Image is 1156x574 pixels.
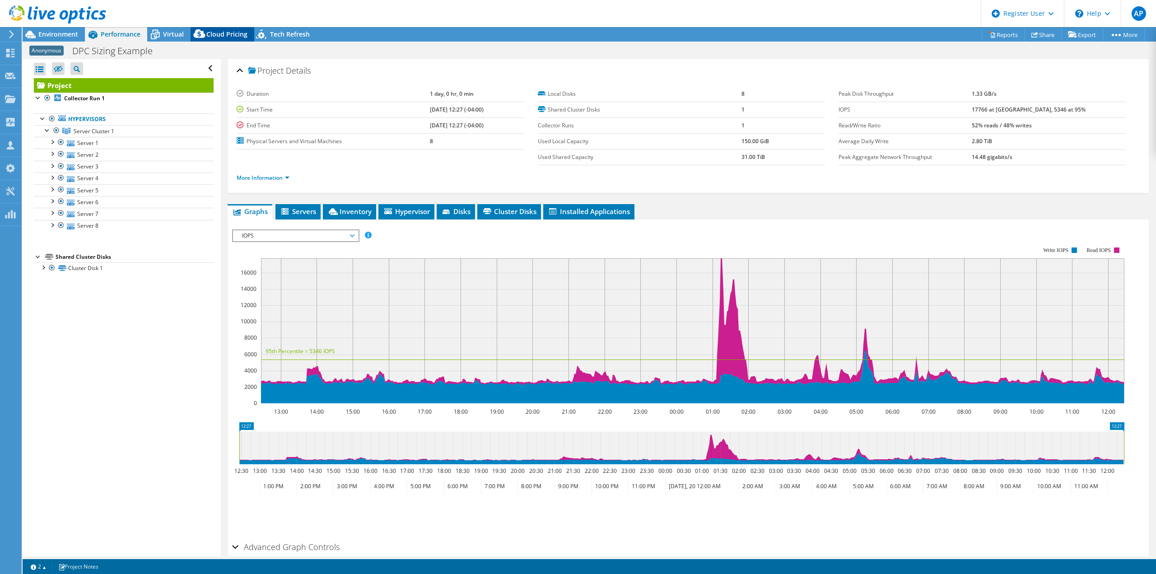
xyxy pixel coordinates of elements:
[383,207,430,216] span: Hypervisor
[839,121,972,130] label: Read/Write Ratio
[34,161,214,173] a: Server 3
[1087,247,1111,253] text: Read IOPS
[34,184,214,196] a: Server 5
[241,317,256,325] text: 10000
[34,125,214,137] a: Server Cluster 1
[237,137,429,146] label: Physical Servers and Virtual Machines
[603,467,617,475] text: 22:30
[232,207,268,216] span: Graphs
[441,207,471,216] span: Disks
[824,467,838,475] text: 04:30
[548,467,562,475] text: 21:00
[839,153,972,162] label: Peak Aggregate Network Throughput
[741,121,745,129] b: 1
[839,89,972,98] label: Peak Disk Throughput
[237,105,429,114] label: Start Time
[382,467,396,475] text: 16:30
[957,408,971,415] text: 08:00
[982,28,1025,42] a: Reports
[327,207,372,216] span: Inventory
[274,408,288,415] text: 13:00
[430,90,474,98] b: 1 day, 0 hr, 0 min
[241,301,256,309] text: 12000
[24,561,52,572] a: 2
[64,94,105,102] b: Collector Run 1
[290,467,304,475] text: 14:00
[953,467,967,475] text: 08:00
[490,408,504,415] text: 19:00
[232,538,340,556] h2: Advanced Graph Controls
[266,347,335,355] text: 95th Percentile = 5346 IOPS
[454,408,468,415] text: 18:00
[237,121,429,130] label: End Time
[418,408,432,415] text: 17:00
[241,269,256,276] text: 16000
[29,46,64,56] span: Anonymous
[972,153,1012,161] b: 14.48 gigabits/s
[286,65,311,76] span: Details
[769,467,783,475] text: 03:00
[1025,28,1062,42] a: Share
[526,408,540,415] text: 20:00
[206,30,247,38] span: Cloud Pricing
[1100,467,1114,475] text: 12:00
[886,408,900,415] text: 06:00
[101,30,140,38] span: Performance
[326,467,340,475] text: 15:00
[741,106,745,113] b: 1
[972,106,1086,113] b: 17766 at [GEOGRAPHIC_DATA], 5346 at 95%
[993,408,1007,415] text: 09:00
[310,408,324,415] text: 14:00
[456,467,470,475] text: 18:30
[244,383,257,391] text: 2000
[52,561,105,572] a: Project Notes
[492,467,506,475] text: 19:30
[634,408,648,415] text: 23:00
[1103,28,1145,42] a: More
[34,137,214,149] a: Server 1
[713,467,727,475] text: 01:30
[437,467,451,475] text: 18:00
[430,121,484,129] b: [DATE] 12:27 (-04:00)
[585,467,599,475] text: 22:00
[787,467,801,475] text: 03:30
[382,408,396,415] text: 16:00
[1061,28,1103,42] a: Export
[253,467,267,475] text: 13:00
[566,467,580,475] text: 21:30
[34,196,214,208] a: Server 6
[482,207,536,216] span: Cluster Disks
[916,467,930,475] text: 07:00
[34,173,214,184] a: Server 4
[237,174,289,182] a: More Information
[244,334,257,341] text: 8000
[280,207,316,216] span: Servers
[74,127,114,135] span: Server Cluster 1
[677,467,691,475] text: 00:30
[1101,408,1115,415] text: 12:00
[248,66,284,75] span: Project
[972,137,992,145] b: 2.80 TiB
[741,153,765,161] b: 31.00 TiB
[935,467,949,475] text: 07:30
[741,408,755,415] text: 02:00
[244,367,257,374] text: 4000
[538,121,741,130] label: Collector Runs
[430,137,433,145] b: 8
[880,467,894,475] text: 06:00
[843,467,857,475] text: 05:00
[695,467,709,475] text: 01:00
[38,30,78,38] span: Environment
[345,467,359,475] text: 15:30
[34,113,214,125] a: Hypervisors
[972,90,997,98] b: 1.33 GB/s
[430,106,484,113] b: [DATE] 12:27 (-04:00)
[538,137,741,146] label: Used Local Capacity
[400,467,414,475] text: 17:00
[270,30,310,38] span: Tech Refresh
[972,467,986,475] text: 08:30
[364,467,378,475] text: 16:00
[621,467,635,475] text: 23:00
[34,262,214,274] a: Cluster Disk 1
[1082,467,1096,475] text: 11:30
